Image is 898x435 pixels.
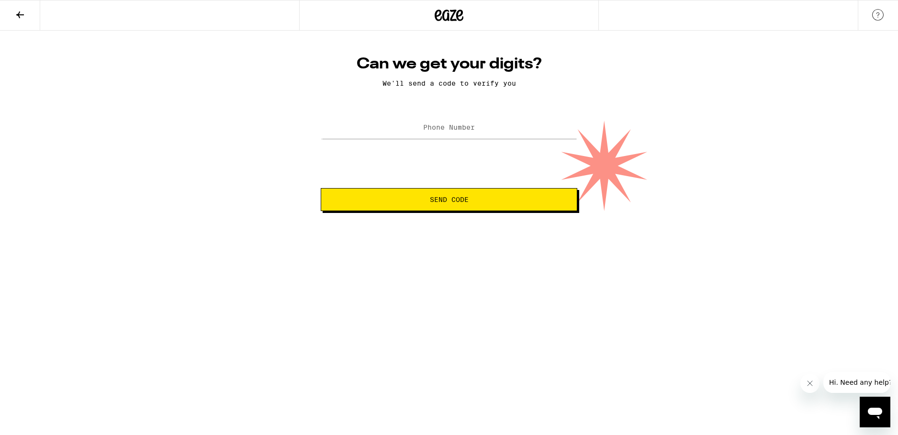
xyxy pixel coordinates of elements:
h1: Can we get your digits? [321,55,577,74]
button: Send Code [321,188,577,211]
span: Send Code [430,196,469,203]
iframe: Button to launch messaging window [860,397,890,427]
span: Hi. Need any help? [6,7,69,14]
iframe: Message from company [823,372,890,393]
input: Phone Number [321,117,577,139]
label: Phone Number [423,123,475,131]
iframe: Close message [800,374,819,393]
p: We'll send a code to verify you [321,79,577,87]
